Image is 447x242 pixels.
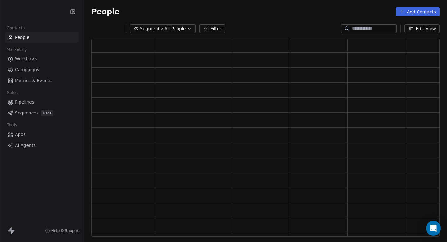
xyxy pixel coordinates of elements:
a: Pipelines [5,97,79,107]
span: Pipelines [15,99,34,105]
a: Help & Support [45,228,80,233]
a: Metrics & Events [5,76,79,86]
span: Tools [4,120,20,130]
button: Add Contacts [396,7,440,16]
span: Apps [15,131,26,138]
span: People [91,7,120,16]
span: People [15,34,29,41]
span: Segments: [140,26,163,32]
span: Beta [41,110,53,116]
span: Campaigns [15,67,39,73]
button: Edit View [404,24,440,33]
div: Open Intercom Messenger [426,221,441,236]
span: Metrics & Events [15,77,52,84]
a: SequencesBeta [5,108,79,118]
span: Marketing [4,45,29,54]
span: AI Agents [15,142,36,149]
a: Apps [5,129,79,140]
span: All People [165,26,186,32]
span: Contacts [4,23,27,33]
button: Filter [199,24,225,33]
span: Workflows [15,56,37,62]
span: Help & Support [51,228,80,233]
span: Sales [4,88,20,97]
a: AI Agents [5,140,79,151]
span: Sequences [15,110,38,116]
a: Workflows [5,54,79,64]
a: Campaigns [5,65,79,75]
a: People [5,32,79,43]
